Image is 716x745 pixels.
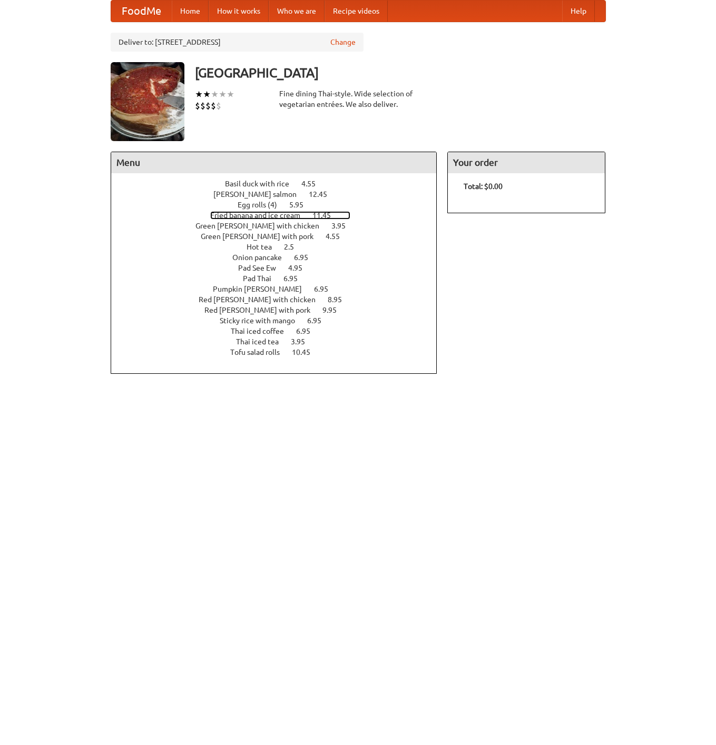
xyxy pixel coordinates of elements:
a: FoodMe [111,1,172,22]
div: Fine dining Thai-style. Wide selection of vegetarian entrées. We also deliver. [279,88,437,110]
a: Green [PERSON_NAME] with chicken 3.95 [195,222,365,230]
h3: [GEOGRAPHIC_DATA] [195,62,606,83]
span: Green [PERSON_NAME] with pork [201,232,324,241]
span: Fried banana and ice cream [210,211,311,220]
b: Total: $0.00 [464,182,503,191]
a: Pad Thai 6.95 [243,274,317,283]
span: Hot tea [247,243,282,251]
a: Recipe videos [325,1,388,22]
span: Thai iced tea [236,337,289,346]
img: angular.jpg [111,62,184,141]
li: ★ [219,88,227,100]
a: Basil duck with rice 4.55 [225,180,335,188]
span: Red [PERSON_NAME] with chicken [199,295,326,304]
a: Hot tea 2.5 [247,243,313,251]
a: Who we are [269,1,325,22]
span: 2.5 [284,243,305,251]
span: 6.95 [296,327,321,335]
a: Green [PERSON_NAME] with pork 4.55 [201,232,359,241]
span: 4.95 [288,264,313,272]
li: ★ [227,88,234,100]
a: Red [PERSON_NAME] with chicken 8.95 [199,295,361,304]
a: [PERSON_NAME] salmon 12.45 [213,190,347,198]
span: Green [PERSON_NAME] with chicken [195,222,330,230]
a: Pad See Ew 4.95 [238,264,322,272]
span: 6.95 [283,274,308,283]
a: Sticky rice with mango 6.95 [220,316,341,325]
a: Red [PERSON_NAME] with pork 9.95 [204,306,356,314]
span: Basil duck with rice [225,180,300,188]
span: 4.55 [301,180,326,188]
a: Tofu salad rolls 10.45 [230,348,330,356]
div: Deliver to: [STREET_ADDRESS] [111,33,364,52]
a: Pumpkin [PERSON_NAME] 6.95 [213,285,348,293]
span: Thai iced coffee [231,327,295,335]
span: 10.45 [292,348,321,356]
h4: Menu [111,152,437,173]
span: 6.95 [294,253,319,262]
span: Tofu salad rolls [230,348,290,356]
a: Change [330,37,356,47]
li: $ [211,100,216,112]
span: 3.95 [291,337,316,346]
li: ★ [195,88,203,100]
span: Pad See Ew [238,264,287,272]
li: $ [216,100,221,112]
span: 6.95 [307,316,332,325]
span: 6.95 [314,285,339,293]
span: 8.95 [328,295,352,304]
span: Pumpkin [PERSON_NAME] [213,285,312,293]
li: $ [195,100,200,112]
a: Thai iced tea 3.95 [236,337,325,346]
span: 9.95 [322,306,347,314]
a: Egg rolls (4) 5.95 [238,201,323,209]
span: Sticky rice with mango [220,316,306,325]
li: ★ [203,88,211,100]
a: Fried banana and ice cream 11.45 [210,211,350,220]
span: 3.95 [331,222,356,230]
span: Red [PERSON_NAME] with pork [204,306,321,314]
span: 12.45 [309,190,338,198]
span: [PERSON_NAME] salmon [213,190,307,198]
a: Home [172,1,209,22]
h4: Your order [448,152,605,173]
a: How it works [209,1,269,22]
a: Help [562,1,595,22]
span: Pad Thai [243,274,282,283]
span: Onion pancake [232,253,292,262]
li: $ [200,100,205,112]
span: Egg rolls (4) [238,201,288,209]
span: 11.45 [312,211,341,220]
a: Thai iced coffee 6.95 [231,327,330,335]
span: 4.55 [326,232,350,241]
li: ★ [211,88,219,100]
span: 5.95 [289,201,314,209]
li: $ [205,100,211,112]
a: Onion pancake 6.95 [232,253,328,262]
